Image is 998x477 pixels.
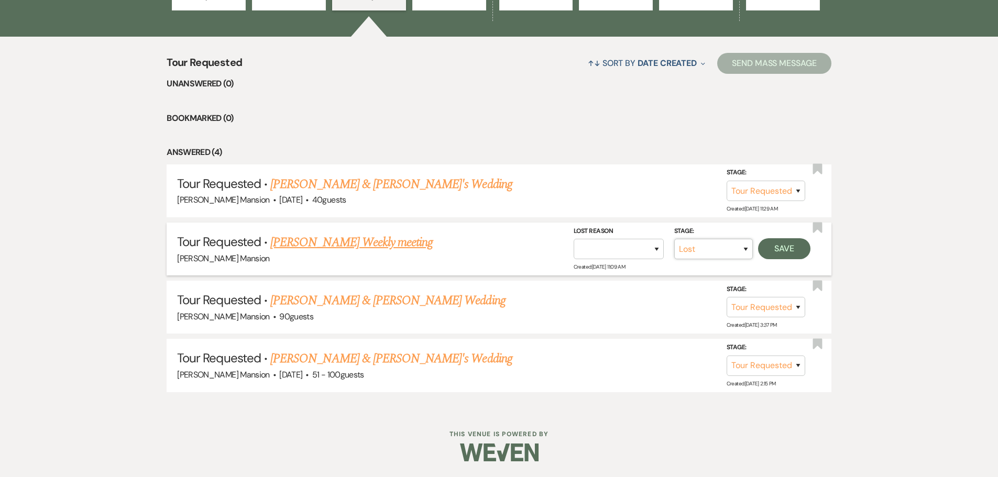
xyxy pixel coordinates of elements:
span: Date Created [638,58,697,69]
span: [PERSON_NAME] Mansion [177,311,270,322]
label: Stage: [727,167,805,179]
span: Tour Requested [177,234,261,250]
a: [PERSON_NAME] Weekly meeting [270,233,433,252]
span: 90 guests [279,311,313,322]
img: Weven Logo [460,434,539,471]
span: Tour Requested [177,175,261,192]
span: [DATE] [279,194,302,205]
span: [DATE] [279,369,302,380]
span: Tour Requested [177,292,261,308]
span: 40 guests [312,194,346,205]
span: Tour Requested [177,350,261,366]
button: Sort By Date Created [584,49,709,77]
label: Stage: [674,226,753,237]
li: Unanswered (0) [167,77,831,91]
span: Created: [DATE] 2:15 PM [727,380,776,387]
a: [PERSON_NAME] & [PERSON_NAME]'s Wedding [270,349,512,368]
button: Send Mass Message [717,53,831,74]
a: [PERSON_NAME] & [PERSON_NAME] Wedding [270,291,505,310]
span: 51 - 100 guests [312,369,364,380]
span: ↑↓ [588,58,600,69]
li: Answered (4) [167,146,831,159]
span: [PERSON_NAME] Mansion [177,194,270,205]
span: Created: [DATE] 11:09 AM [574,263,625,270]
span: [PERSON_NAME] Mansion [177,253,270,264]
label: Lost Reason [574,226,664,237]
label: Stage: [727,284,805,295]
span: [PERSON_NAME] Mansion [177,369,270,380]
a: [PERSON_NAME] & [PERSON_NAME]'s Wedding [270,175,512,194]
span: Tour Requested [167,54,242,77]
span: Created: [DATE] 11:29 AM [727,205,777,212]
span: Created: [DATE] 3:37 PM [727,321,777,328]
button: Save [758,238,810,259]
label: Stage: [727,342,805,353]
li: Bookmarked (0) [167,112,831,125]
